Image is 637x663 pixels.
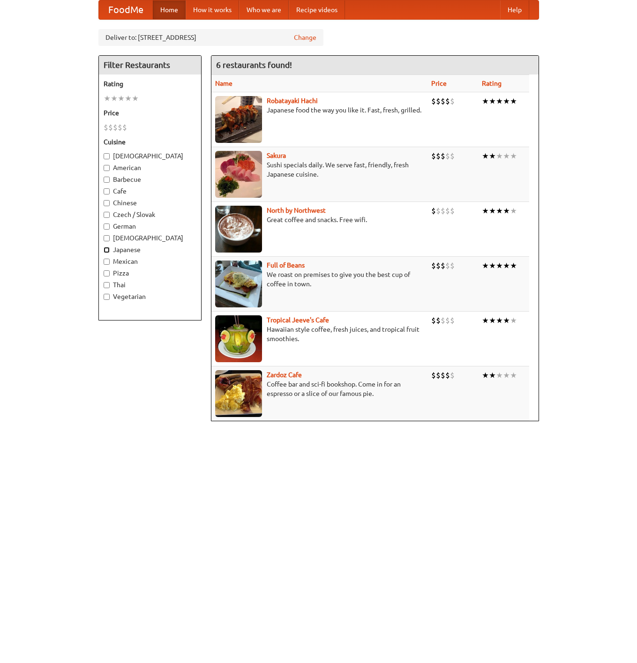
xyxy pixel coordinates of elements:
label: Thai [104,280,196,290]
img: zardoz.jpg [215,370,262,417]
li: $ [436,261,441,271]
li: $ [431,151,436,161]
input: Cafe [104,188,110,194]
li: ★ [496,315,503,326]
li: ★ [496,206,503,216]
li: $ [445,370,450,380]
li: ★ [510,315,517,326]
li: ★ [496,370,503,380]
li: $ [431,315,436,326]
p: Coffee bar and sci-fi bookshop. Come in for an espresso or a slice of our famous pie. [215,380,424,398]
li: ★ [510,370,517,380]
li: $ [431,206,436,216]
li: ★ [503,206,510,216]
input: Barbecue [104,177,110,183]
a: How it works [186,0,239,19]
ng-pluralize: 6 restaurants found! [216,60,292,69]
input: Thai [104,282,110,288]
li: $ [104,122,108,133]
li: ★ [482,315,489,326]
b: Sakura [267,152,286,159]
li: $ [436,96,441,106]
label: [DEMOGRAPHIC_DATA] [104,151,196,161]
a: Change [294,33,316,42]
li: ★ [482,151,489,161]
li: $ [450,206,455,216]
li: $ [445,151,450,161]
li: $ [445,206,450,216]
li: ★ [482,206,489,216]
img: jeeves.jpg [215,315,262,362]
li: $ [445,315,450,326]
li: ★ [503,151,510,161]
h5: Rating [104,79,196,89]
li: ★ [510,261,517,271]
li: ★ [489,151,496,161]
li: $ [445,261,450,271]
li: ★ [510,206,517,216]
li: $ [445,96,450,106]
li: $ [122,122,127,133]
a: Home [153,0,186,19]
li: ★ [489,370,496,380]
label: Cafe [104,186,196,196]
a: Recipe videos [289,0,345,19]
a: North by Northwest [267,207,326,214]
input: Vegetarian [104,294,110,300]
h5: Price [104,108,196,118]
li: $ [436,370,441,380]
a: FoodMe [99,0,153,19]
li: ★ [496,261,503,271]
li: $ [441,370,445,380]
li: $ [450,261,455,271]
li: ★ [482,370,489,380]
p: We roast on premises to give you the best cup of coffee in town. [215,270,424,289]
input: Czech / Slovak [104,212,110,218]
input: [DEMOGRAPHIC_DATA] [104,235,110,241]
li: $ [441,315,445,326]
input: German [104,223,110,230]
li: $ [441,96,445,106]
img: north.jpg [215,206,262,253]
p: Hawaiian style coffee, fresh juices, and tropical fruit smoothies. [215,325,424,343]
li: $ [436,315,441,326]
li: $ [441,151,445,161]
p: Sushi specials daily. We serve fast, friendly, fresh Japanese cuisine. [215,160,424,179]
a: Rating [482,80,502,87]
input: Mexican [104,259,110,265]
li: $ [450,370,455,380]
img: sakura.jpg [215,151,262,198]
li: ★ [503,96,510,106]
label: Vegetarian [104,292,196,301]
a: Tropical Jeeve's Cafe [267,316,329,324]
li: $ [441,261,445,271]
input: American [104,165,110,171]
a: Robatayaki Hachi [267,97,318,104]
div: Deliver to: [STREET_ADDRESS] [98,29,323,46]
a: Zardoz Cafe [267,371,302,379]
li: $ [450,96,455,106]
label: Pizza [104,268,196,278]
li: ★ [503,261,510,271]
p: Great coffee and snacks. Free wifi. [215,215,424,224]
a: Name [215,80,232,87]
li: $ [108,122,113,133]
label: American [104,163,196,172]
label: Barbecue [104,175,196,184]
li: ★ [132,93,139,104]
li: ★ [104,93,111,104]
img: robatayaki.jpg [215,96,262,143]
a: Price [431,80,447,87]
img: beans.jpg [215,261,262,307]
label: Japanese [104,245,196,254]
li: $ [436,151,441,161]
a: Full of Beans [267,261,305,269]
li: ★ [496,96,503,106]
li: $ [450,151,455,161]
li: ★ [118,93,125,104]
li: $ [436,206,441,216]
li: ★ [510,151,517,161]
